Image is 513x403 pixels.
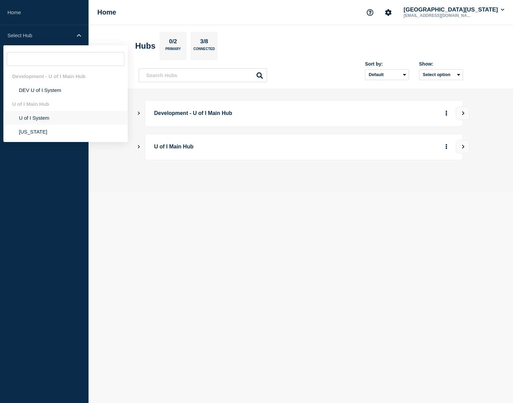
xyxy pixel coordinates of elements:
p: Select Hub [7,32,72,38]
div: Sort by: [365,61,409,67]
button: Show Connected Hubs [137,144,141,149]
input: Search Hubs [139,68,267,82]
p: Development - U of I Main Hub [154,107,341,120]
h2: Hubs [135,41,155,51]
button: Account settings [381,5,395,20]
select: Sort by [365,69,409,80]
p: Connected [193,47,215,54]
button: Support [363,5,377,20]
button: More actions [442,107,451,120]
button: Select option [419,69,463,80]
button: [GEOGRAPHIC_DATA][US_STATE] [402,6,506,13]
li: [US_STATE] [3,125,128,139]
button: View [456,106,469,120]
li: DEV U of I System [3,83,128,97]
p: 0/2 [167,38,180,47]
p: [EMAIL_ADDRESS][DOMAIN_NAME] [402,13,472,18]
h1: Home [97,8,116,16]
li: U of I System [3,111,128,125]
div: Development - U of I Main Hub [3,69,128,83]
p: Primary [165,47,181,54]
p: 3/8 [198,38,211,47]
div: U of I Main Hub [3,97,128,111]
p: U of I Main Hub [154,141,341,153]
div: Show: [419,61,463,67]
button: Show Connected Hubs [137,111,141,116]
button: View [456,140,469,153]
button: More actions [442,141,451,153]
